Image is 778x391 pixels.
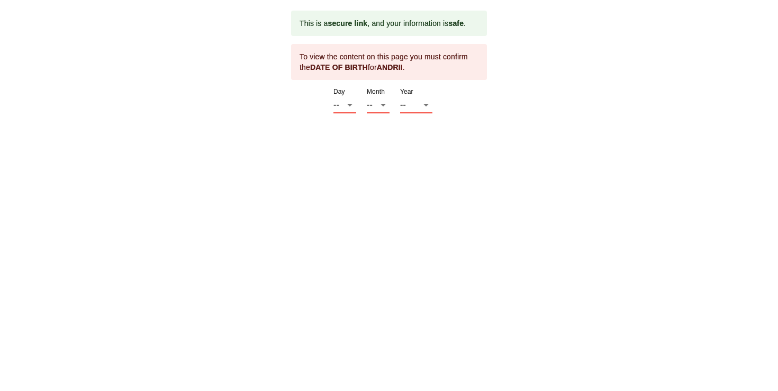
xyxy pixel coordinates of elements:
b: secure link [328,19,367,28]
b: safe [448,19,464,28]
label: Month [367,89,385,95]
b: DATE OF BIRTH [310,63,368,72]
div: To view the content on this page you must confirm the for . [300,47,478,77]
label: Day [333,89,345,95]
b: ANDRII [377,63,403,72]
div: This is a , and your information is . [300,14,466,33]
label: Year [400,89,413,95]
